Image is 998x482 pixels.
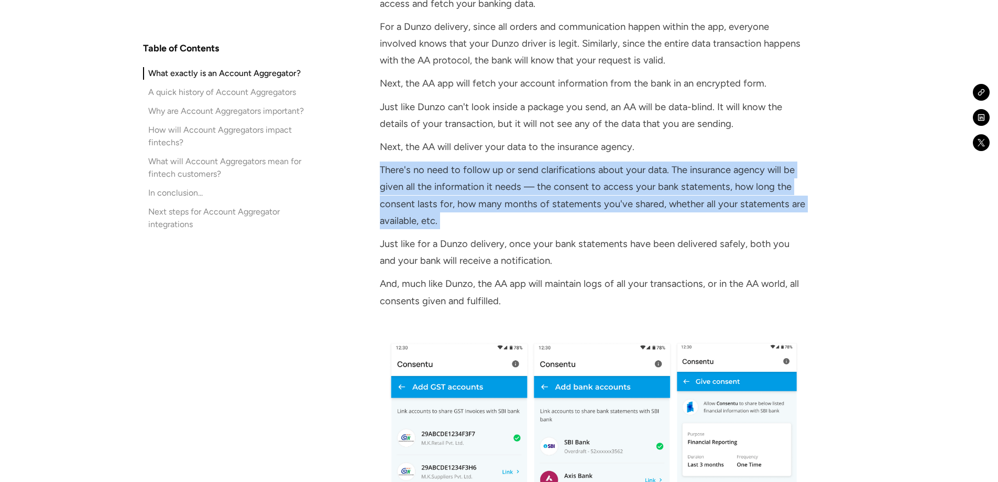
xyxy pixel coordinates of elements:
div: Next steps for Account Aggregator integrations [148,206,309,231]
p: And, much like Dunzo, the AA app will maintain logs of all your transactions, or in the AA world,... [380,275,806,309]
h4: Table of Contents [143,42,219,55]
a: In conclusion... [143,187,309,199]
div: A quick history of Account Aggregators [148,86,296,99]
a: What will Account Aggregators mean for fintech customers? [143,155,309,180]
p: Next, the AA app will fetch your account information from the bank in an encrypted form. [380,75,806,92]
div: Why are Account Aggregators important? [148,105,304,117]
a: Next steps for Account Aggregator integrations [143,206,309,231]
p: Just like Dunzo can't look inside a package you send, an AA will be data-blind. It will know the ... [380,99,806,132]
a: What exactly is an Account Aggregator? [143,67,309,80]
a: A quick history of Account Aggregators [143,86,309,99]
div: In conclusion... [148,187,203,199]
a: How will Account Aggregators impact fintechs? [143,124,309,149]
p: There's no need to follow up or send clarifications about your data. The insurance agency will be... [380,162,806,229]
p: For a Dunzo delivery, since all orders and communication happen within the app, everyone involved... [380,18,806,69]
a: Why are Account Aggregators important? [143,105,309,117]
div: How will Account Aggregators impact fintechs? [148,124,309,149]
p: Next, the AA will deliver your data to the insurance agency. [380,138,806,155]
p: Just like for a Dunzo delivery, once your bank statements have been delivered safely, both you an... [380,235,806,269]
div: What exactly is an Account Aggregator? [148,67,301,80]
div: What will Account Aggregators mean for fintech customers? [148,155,309,180]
